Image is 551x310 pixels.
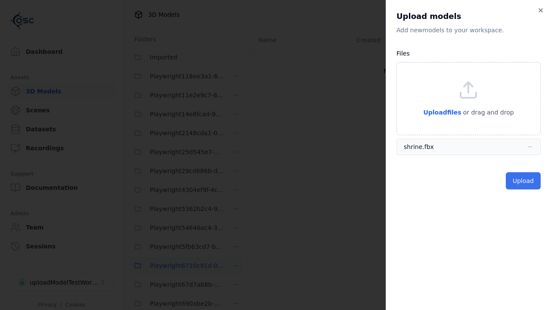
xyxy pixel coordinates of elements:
[396,50,410,57] label: Files
[423,109,461,116] span: Upload files
[506,172,541,189] button: Upload
[404,143,434,151] div: shrine.fbx
[461,107,514,118] p: or drag and drop
[396,26,541,34] p: Add new model s to your workspace.
[396,10,541,22] h2: Upload models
